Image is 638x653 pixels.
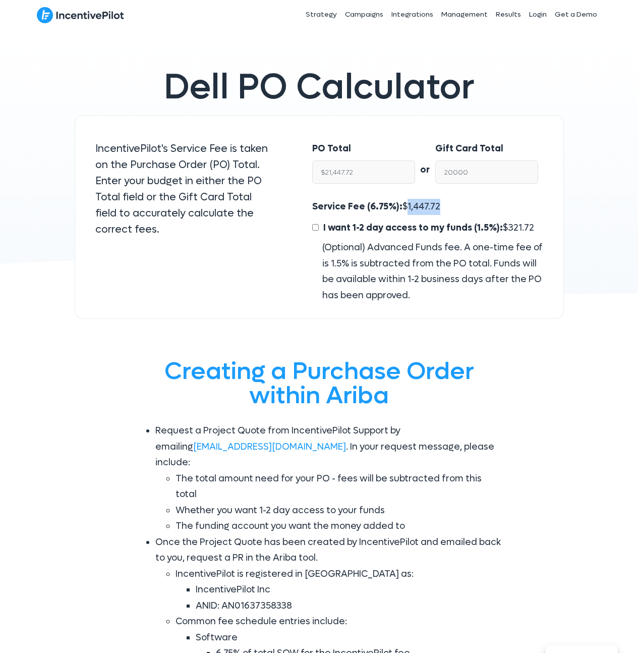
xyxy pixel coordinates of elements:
[176,503,503,519] li: Whether you want 1-2 day access to your funds
[415,141,435,178] div: or
[341,2,387,27] a: Campaigns
[408,201,440,212] span: 1,447.72
[37,7,124,24] img: IncentivePilot
[435,141,503,157] label: Gift Card Total
[312,199,543,303] div: $
[312,141,351,157] label: PO Total
[176,566,503,614] li: IncentivePilot is registered in [GEOGRAPHIC_DATA] as:
[525,2,551,27] a: Login
[312,240,543,303] div: (Optional) Advanced Funds fee. A one-time fee of is 1.5% is subtracted from the PO total. Funds w...
[176,471,503,503] li: The total amount need for your PO - fees will be subtracted from this total
[508,222,534,234] span: 321.72
[312,224,319,231] input: I want 1-2 day access to my funds (1.5%):$321.72
[95,141,272,238] p: IncentivePilot's Service Fee is taken on the Purchase Order (PO) Total. Enter your budget in eith...
[387,2,437,27] a: Integrations
[164,64,475,110] span: Dell PO Calculator
[551,2,601,27] a: Get a Demo
[321,222,534,234] span: $
[193,441,346,453] a: [EMAIL_ADDRESS][DOMAIN_NAME]
[492,2,525,27] a: Results
[196,598,503,614] li: ANID: AN01637358338
[155,423,503,534] li: Request a Project Quote from IncentivePilot Support by emailing . In your request message, please...
[302,2,341,27] a: Strategy
[437,2,492,27] a: Management
[312,201,402,212] span: Service Fee (6.75%):
[176,518,503,534] li: The funding account you want the money added to
[196,582,503,598] li: IncentivePilot Inc
[323,222,503,234] span: I want 1-2 day access to my funds (1.5%):
[233,2,602,27] nav: Header Menu
[164,355,474,411] span: Creating a Purchase Order within Ariba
